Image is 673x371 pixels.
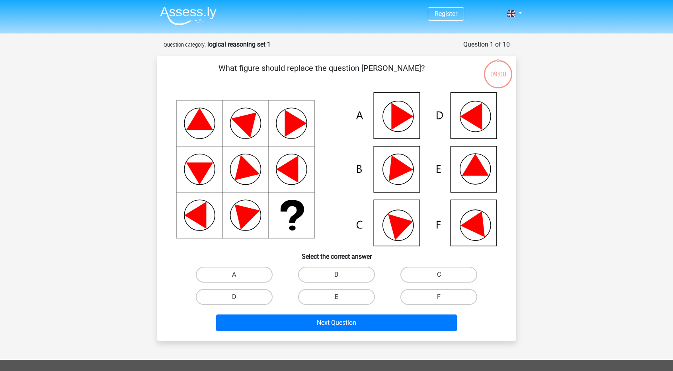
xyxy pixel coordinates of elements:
[483,59,513,79] div: 09:00
[400,267,477,283] label: C
[170,246,503,260] h6: Select the correct answer
[160,6,217,25] img: Assessly
[207,41,271,48] strong: logical reasoning set 1
[400,289,477,305] label: F
[463,40,510,49] div: Question 1 of 10
[216,314,457,331] button: Next Question
[164,42,206,48] small: Question category:
[196,267,273,283] label: A
[170,62,474,86] p: What figure should replace the question [PERSON_NAME]?
[298,267,375,283] label: B
[435,10,457,18] a: Register
[196,289,273,305] label: D
[298,289,375,305] label: E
